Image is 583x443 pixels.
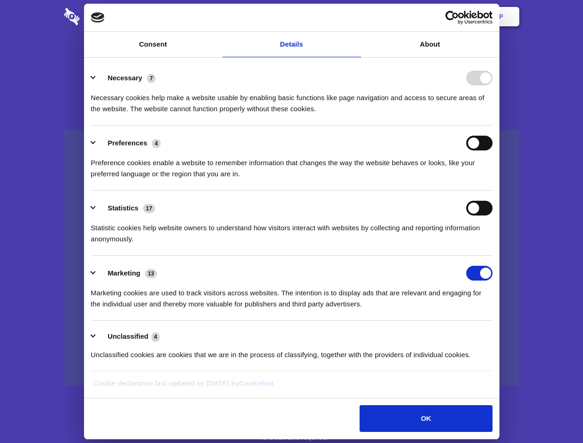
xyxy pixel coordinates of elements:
label: Statistics [108,204,138,212]
div: Marketing cookies are used to track visitors across websites. The intention is to display ads tha... [91,281,493,310]
span: 13 [145,269,157,278]
button: Preferences (4) [91,136,167,150]
a: Usercentrics Cookiebot - opens in a new window [412,11,493,24]
a: Contact [374,2,417,31]
img: logo [91,12,105,23]
a: About [361,32,499,57]
label: Preferences [108,139,147,147]
label: Necessary [108,74,142,82]
button: OK [360,405,492,432]
div: Preference cookies enable a website to remember information that changes the way the website beha... [91,150,493,180]
button: Statistics (17) [91,201,161,216]
div: Unclassified cookies are cookies that we are in the process of classifying, together with the pro... [91,342,493,360]
span: 17 [143,204,155,213]
h4: Auto-redaction of sensitive data, encrypted data sharing and self-destructing private chats. Shar... [64,84,519,114]
div: Cookie declaration last updated on [DATE] by [86,378,497,396]
span: 7 [147,74,156,83]
iframe: Drift Widget Chat Controller [537,397,572,432]
button: Necessary (7) [91,71,162,85]
a: Details [222,32,361,57]
div: Necessary cookies help make a website usable by enabling basic functions like page navigation and... [91,85,493,114]
button: Unclassified (4) [91,331,166,342]
div: Statistic cookies help website owners to understand how visitors interact with websites by collec... [91,216,493,245]
a: Pricing [271,2,311,31]
a: Cookiebot [239,379,274,387]
span: 4 [151,332,160,341]
img: logo-wordmark-white-trans-d4663122ce5f474addd5e946df7df03e33cb6a1c49d2221995e7729f52c070b2.svg [64,8,143,25]
button: Marketing (13) [91,266,163,281]
a: Consent [84,32,222,57]
a: Login [419,2,459,31]
a: Wistia video thumbnail [64,130,519,386]
h1: Eliminate Slack Data Loss. [64,42,519,75]
span: 4 [152,139,161,148]
label: Marketing [108,269,140,277]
